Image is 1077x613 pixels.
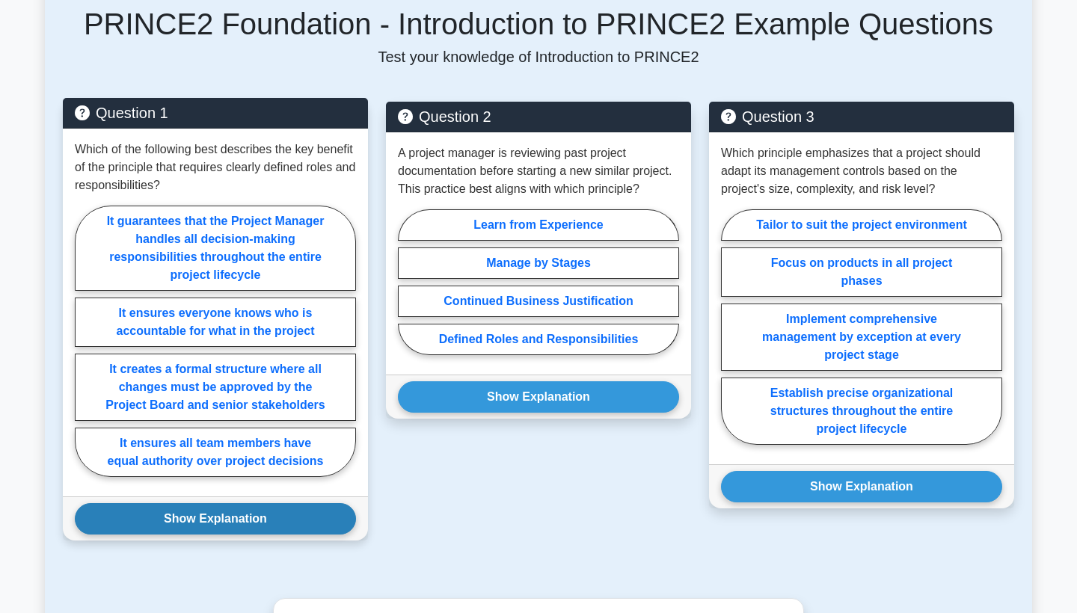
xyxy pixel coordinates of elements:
label: It creates a formal structure where all changes must be approved by the Project Board and senior ... [75,354,356,421]
button: Show Explanation [75,503,356,535]
label: Learn from Experience [398,209,679,241]
label: It guarantees that the Project Manager handles all decision-making responsibilities throughout th... [75,206,356,291]
p: Test your knowledge of Introduction to PRINCE2 [63,48,1014,66]
h5: Question 1 [75,104,356,122]
label: It ensures all team members have equal authority over project decisions [75,428,356,477]
p: Which principle emphasizes that a project should adapt its management controls based on the proje... [721,144,1002,198]
label: Focus on products in all project phases [721,247,1002,297]
label: Continued Business Justification [398,286,679,317]
h5: PRINCE2 Foundation - Introduction to PRINCE2 Example Questions [63,6,1014,42]
label: Implement comprehensive management by exception at every project stage [721,304,1002,371]
p: Which of the following best describes the key benefit of the principle that requires clearly defi... [75,141,356,194]
label: Defined Roles and Responsibilities [398,324,679,355]
label: Manage by Stages [398,247,679,279]
button: Show Explanation [398,381,679,413]
label: Establish precise organizational structures throughout the entire project lifecycle [721,378,1002,445]
h5: Question 3 [721,108,1002,126]
h5: Question 2 [398,108,679,126]
button: Show Explanation [721,471,1002,502]
p: A project manager is reviewing past project documentation before starting a new similar project. ... [398,144,679,198]
label: It ensures everyone knows who is accountable for what in the project [75,298,356,347]
label: Tailor to suit the project environment [721,209,1002,241]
